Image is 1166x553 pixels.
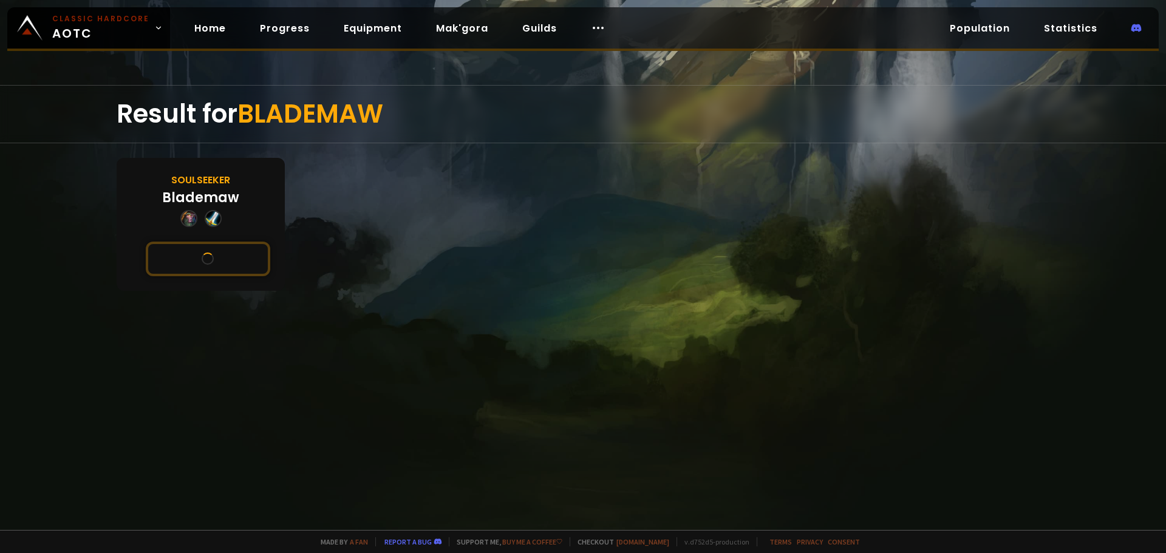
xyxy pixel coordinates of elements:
a: Buy me a coffee [502,537,562,546]
div: Result for [117,86,1049,143]
button: See this character [146,242,270,276]
a: Guilds [513,16,567,41]
a: Progress [250,16,319,41]
a: Home [185,16,236,41]
a: Equipment [334,16,412,41]
a: Population [940,16,1020,41]
div: Soulseeker [171,172,230,188]
span: BLADEMAW [237,96,383,132]
span: Made by [313,537,368,546]
a: a fan [350,537,368,546]
a: Privacy [797,537,823,546]
a: Classic HardcoreAOTC [7,7,170,49]
a: Consent [828,537,860,546]
span: Checkout [570,537,669,546]
span: AOTC [52,13,149,42]
small: Classic Hardcore [52,13,149,24]
span: v. d752d5 - production [677,537,749,546]
a: Mak'gora [426,16,498,41]
a: Statistics [1034,16,1107,41]
a: Report a bug [384,537,432,546]
span: Support me, [449,537,562,546]
a: Terms [769,537,792,546]
a: [DOMAIN_NAME] [616,537,669,546]
div: Blademaw [162,188,239,208]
